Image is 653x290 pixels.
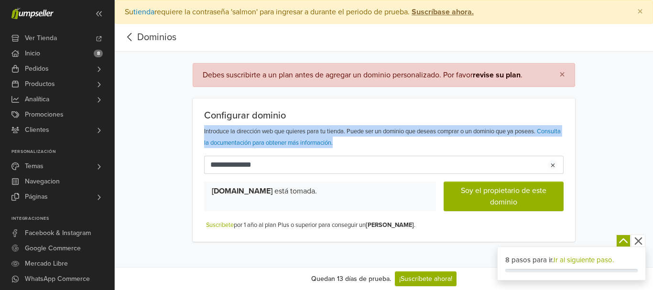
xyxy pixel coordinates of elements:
a: Suscríbase ahora. [410,7,474,17]
a: Dominios [137,32,176,43]
span: Mercado Libre [25,256,68,271]
span: Pedidos [25,61,49,76]
span: Clientes [25,122,49,138]
span: Promociones [25,107,64,122]
span: WhatsApp Commerce [25,271,90,287]
span: Productos [25,76,55,92]
span: × [637,5,643,19]
span: Temas [25,159,44,174]
button: Close [628,0,653,23]
small: Introduce la dirección web que quieres para tu tienda. Puede ser un dominio que deseas comprar o ... [204,128,561,147]
div: Quedan 13 días de prueba. [311,274,391,284]
span: 8 [94,50,103,57]
div: Debes suscribirte a un plan antes de agregar un dominio personalizado. Por favor . [203,70,522,80]
a: ¡Suscríbete ahora! [395,271,457,286]
span: Navegacion [25,174,60,189]
a: Consulta la documentación para obtener más información. [204,128,561,147]
a: Suscríbete [206,221,234,229]
a: revise su plan [473,70,521,80]
div: 8 pasos para ir. [505,255,638,266]
a: tienda [133,7,154,17]
p: Personalización [11,149,114,155]
strong: Suscríbase ahora. [412,7,474,17]
span: Páginas [25,189,48,204]
span: Facebook & Instagram [25,226,91,241]
span: Analítica [25,92,49,107]
button: Soy el propietario de este dominio [444,182,564,211]
span: Ver Tienda [25,31,57,46]
a: Ir al siguiente paso. [554,256,614,264]
small: por 1 año al plan Plus o superior para conseguir un . [206,221,415,229]
b: [DOMAIN_NAME] [212,186,272,196]
strong: [PERSON_NAME] [366,221,414,229]
span: × [559,68,565,82]
h5: Configurar dominio [204,110,564,121]
span: Google Commerce [25,241,81,256]
div: está tomada. [204,182,436,211]
p: Integraciones [11,216,114,222]
span: Inicio [25,46,40,61]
